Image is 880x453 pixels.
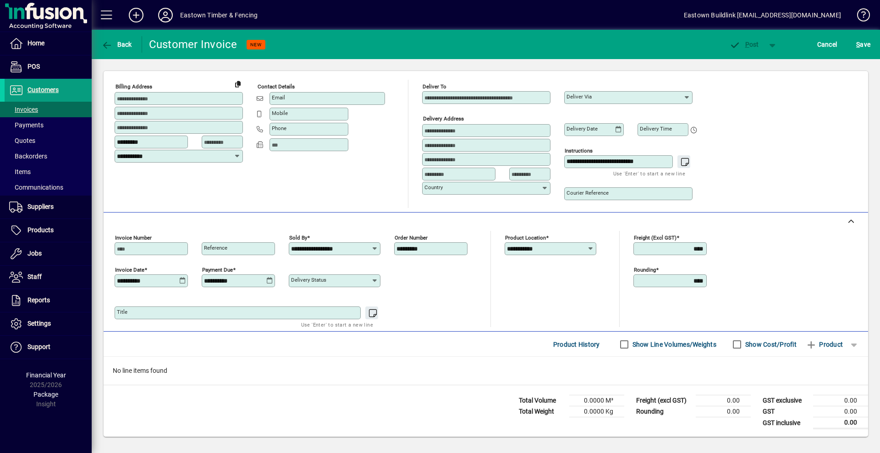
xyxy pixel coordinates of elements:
[9,168,31,175] span: Items
[272,94,285,101] mat-label: Email
[813,417,868,429] td: 0.00
[27,86,59,93] span: Customers
[729,41,759,48] span: ost
[27,63,40,70] span: POS
[806,337,843,352] span: Product
[613,168,685,179] mat-hint: Use 'Enter' to start a new line
[5,133,92,148] a: Quotes
[291,277,326,283] mat-label: Delivery status
[395,235,428,241] mat-label: Order number
[9,137,35,144] span: Quotes
[5,242,92,265] a: Jobs
[272,125,286,131] mat-label: Phone
[231,76,245,91] button: Copy to Delivery address
[569,395,624,406] td: 0.0000 M³
[272,110,288,116] mat-label: Mobile
[27,343,50,350] span: Support
[115,235,152,241] mat-label: Invoice number
[5,289,92,312] a: Reports
[121,7,151,23] button: Add
[27,320,51,327] span: Settings
[632,406,696,417] td: Rounding
[27,226,54,234] span: Products
[813,395,868,406] td: 0.00
[745,41,749,48] span: P
[204,245,227,251] mat-label: Reference
[289,235,307,241] mat-label: Sold by
[514,406,569,417] td: Total Weight
[813,406,868,417] td: 0.00
[92,36,142,53] app-page-header-button: Back
[850,2,869,32] a: Knowledge Base
[5,196,92,218] a: Suppliers
[566,93,592,100] mat-label: Deliver via
[725,36,764,53] button: Post
[632,395,696,406] td: Freight (excl GST)
[33,391,58,398] span: Package
[566,190,609,196] mat-label: Courier Reference
[640,126,672,132] mat-label: Delivery time
[553,337,600,352] span: Product History
[743,340,797,349] label: Show Cost/Profit
[5,117,92,133] a: Payments
[26,371,66,379] span: Financial Year
[9,153,47,160] span: Backorders
[117,309,127,315] mat-label: Title
[5,180,92,195] a: Communications
[758,417,813,429] td: GST inclusive
[149,37,237,52] div: Customer Invoice
[104,357,868,385] div: No line items found
[9,184,63,191] span: Communications
[634,235,676,241] mat-label: Freight (excl GST)
[566,126,598,132] mat-label: Delivery date
[758,395,813,406] td: GST exclusive
[5,102,92,117] a: Invoices
[27,273,42,280] span: Staff
[151,7,180,23] button: Profile
[5,164,92,180] a: Items
[99,36,134,53] button: Back
[27,39,44,47] span: Home
[631,340,716,349] label: Show Line Volumes/Weights
[423,83,446,90] mat-label: Deliver To
[27,250,42,257] span: Jobs
[202,267,233,273] mat-label: Payment due
[505,235,546,241] mat-label: Product location
[817,37,837,52] span: Cancel
[815,36,840,53] button: Cancel
[5,148,92,164] a: Backorders
[569,406,624,417] td: 0.0000 Kg
[101,41,132,48] span: Back
[854,36,873,53] button: Save
[634,267,656,273] mat-label: Rounding
[180,8,258,22] div: Eastown Timber & Fencing
[5,266,92,289] a: Staff
[856,41,860,48] span: S
[565,147,593,154] mat-label: Instructions
[550,336,604,353] button: Product History
[5,336,92,359] a: Support
[801,336,847,353] button: Product
[115,267,144,273] mat-label: Invoice date
[250,42,262,48] span: NEW
[684,8,841,22] div: Eastown Buildlink [EMAIL_ADDRESS][DOMAIN_NAME]
[9,121,44,129] span: Payments
[696,395,751,406] td: 0.00
[9,106,38,113] span: Invoices
[514,395,569,406] td: Total Volume
[301,319,373,330] mat-hint: Use 'Enter' to start a new line
[856,37,870,52] span: ave
[696,406,751,417] td: 0.00
[5,312,92,335] a: Settings
[424,184,443,191] mat-label: Country
[5,55,92,78] a: POS
[27,203,54,210] span: Suppliers
[758,406,813,417] td: GST
[5,32,92,55] a: Home
[27,296,50,304] span: Reports
[5,219,92,242] a: Products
